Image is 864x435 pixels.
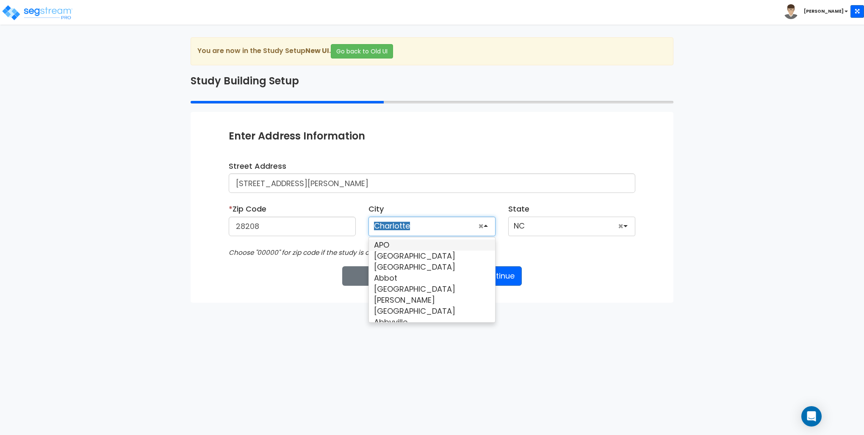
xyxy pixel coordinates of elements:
[229,204,266,215] label: Zip Code
[804,8,844,14] b: [PERSON_NAME]
[184,74,680,88] div: Study Building Setup
[508,204,529,215] label: State
[369,251,495,262] div: [GEOGRAPHIC_DATA]
[369,306,495,317] div: [GEOGRAPHIC_DATA]
[615,217,626,236] a: Clear
[514,222,525,230] div: NC
[801,406,822,427] div: Open Intercom Messenger
[369,273,495,284] div: Abbot
[229,217,356,236] input: Enter zip code
[305,46,329,56] strong: New UI
[369,284,495,295] div: [GEOGRAPHIC_DATA]
[229,129,635,143] div: Enter Address Information
[374,222,410,230] div: Charlotte
[369,240,495,251] div: APO
[191,37,673,65] div: You are now in the Study Setup .
[331,44,393,59] button: Go back to Old UI
[369,317,495,328] div: Abbyville
[1,4,73,21] img: logo_pro_r.png
[229,173,635,193] input: Enter address
[368,204,384,215] label: City
[229,248,468,257] i: Choose "00000" for zip code if the study is outside of [GEOGRAPHIC_DATA].
[369,262,495,273] div: [GEOGRAPHIC_DATA]
[369,295,495,306] div: [PERSON_NAME]
[476,217,486,236] a: Clear
[784,4,798,19] img: avatar.png
[229,161,286,172] label: Street Address
[342,266,427,286] button: Back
